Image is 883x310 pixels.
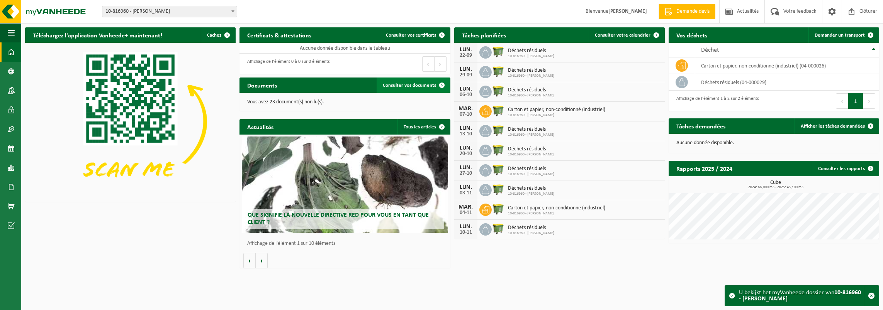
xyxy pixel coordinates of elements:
[458,112,474,117] div: 07-10
[458,165,474,171] div: LUN.
[836,93,848,109] button: Previous
[492,84,505,98] img: WB-1100-HPE-GN-50
[669,27,715,42] h2: Vos déchets
[508,48,554,54] span: Déchets résiduels
[242,136,448,233] a: Que signifie la nouvelle directive RED pour vous en tant que client ?
[508,67,554,74] span: Déchets résiduels
[207,33,221,38] span: Cachez
[608,8,647,14] strong: [PERSON_NAME]
[672,185,879,189] span: 2024: 66,000 m3 - 2025: 45,100 m3
[458,106,474,112] div: MAR.
[508,166,554,172] span: Déchets résiduels
[492,45,505,58] img: WB-1100-HPE-GN-50
[239,27,319,42] h2: Certificats & attestations
[458,224,474,230] div: LUN.
[492,183,505,196] img: WB-1100-HPE-GN-50
[422,56,435,72] button: Previous
[239,77,285,93] h2: Documents
[239,43,450,54] td: Aucune donnée disponible dans le tableau
[508,93,554,98] span: 10-816960 - [PERSON_NAME]
[863,93,875,109] button: Next
[492,124,505,137] img: WB-1100-HPE-GN-50
[239,119,281,134] h2: Actualités
[508,133,554,137] span: 10-816960 - [PERSON_NAME]
[669,118,733,133] h2: Tâches demandées
[380,27,450,43] a: Consulter vos certificats
[458,53,474,58] div: 22-09
[812,161,878,176] a: Consulter les rapports
[102,6,237,17] span: 10-816960 - VANDERBIEST ARMANDE - LIGNE
[589,27,664,43] a: Consulter votre calendrier
[508,74,554,78] span: 10-816960 - [PERSON_NAME]
[672,180,879,189] h3: Cube
[808,27,878,43] a: Demander un transport
[383,83,436,88] span: Consulter vos documents
[256,253,268,268] button: Volgende
[801,124,865,129] span: Afficher les tâches demandées
[508,192,554,196] span: 10-816960 - [PERSON_NAME]
[458,92,474,98] div: 06-10
[815,33,865,38] span: Demander un transport
[201,27,235,43] button: Cachez
[458,47,474,53] div: LUN.
[674,8,711,15] span: Demande devis
[247,99,442,105] p: Vous avez 23 document(s) non lu(s).
[795,118,878,134] a: Afficher les tâches demandées
[386,33,436,38] span: Consulter vos certificats
[508,146,554,152] span: Déchets résiduels
[848,93,863,109] button: 1
[458,151,474,157] div: 20-10
[248,212,429,226] span: Que signifie la nouvelle directive RED pour vous en tant que client ?
[672,93,759,110] div: Affichage de l'élément 1 à 2 sur 2 éléments
[492,202,505,216] img: WB-1100-HPE-GN-50
[458,230,474,235] div: 10-11
[508,126,554,133] span: Déchets résiduels
[508,225,554,231] span: Déchets résiduels
[243,253,256,268] button: Vorige
[508,54,554,59] span: 10-816960 - [PERSON_NAME]
[695,57,879,74] td: carton et papier, non-conditionné (industriel) (04-000026)
[669,161,740,176] h2: Rapports 2025 / 2024
[458,125,474,131] div: LUN.
[458,86,474,92] div: LUN.
[659,4,715,19] a: Demande devis
[508,107,605,113] span: Carton et papier, non-conditionné (industriel)
[25,27,170,42] h2: Téléchargez l'application Vanheede+ maintenant!
[454,27,514,42] h2: Tâches planifiées
[508,185,554,192] span: Déchets résiduels
[435,56,447,72] button: Next
[701,47,719,53] span: Déchet
[739,290,861,302] strong: 10-816960 - [PERSON_NAME]
[492,222,505,235] img: WB-1100-HPE-GN-50
[458,66,474,72] div: LUN.
[695,74,879,91] td: déchets résiduels (04-000029)
[458,204,474,210] div: MAR.
[508,205,605,211] span: Carton et papier, non-conditionné (industriel)
[508,87,554,93] span: Déchets résiduels
[739,286,864,306] div: U bekijkt het myVanheede dossier van
[492,104,505,117] img: WB-1100-HPE-GN-50
[508,211,605,216] span: 10-816960 - [PERSON_NAME]
[492,163,505,176] img: WB-1100-HPE-GN-50
[508,113,605,118] span: 10-816960 - [PERSON_NAME]
[458,184,474,190] div: LUN.
[247,241,446,246] p: Affichage de l'élément 1 sur 10 éléments
[243,56,330,72] div: Affichage de l'élément 0 à 0 sur 0 éléments
[508,231,554,236] span: 10-816960 - [PERSON_NAME]
[492,65,505,78] img: WB-1100-HPE-GN-50
[377,77,450,93] a: Consulter vos documents
[397,119,450,135] a: Tous les articles
[25,43,236,200] img: Download de VHEPlus App
[458,210,474,216] div: 04-11
[458,72,474,78] div: 29-09
[458,190,474,196] div: 03-11
[595,33,650,38] span: Consulter votre calendrier
[508,172,554,177] span: 10-816960 - [PERSON_NAME]
[458,171,474,176] div: 27-10
[458,145,474,151] div: LUN.
[492,143,505,157] img: WB-1100-HPE-GN-50
[508,152,554,157] span: 10-816960 - [PERSON_NAME]
[458,131,474,137] div: 13-10
[676,140,871,146] p: Aucune donnée disponible.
